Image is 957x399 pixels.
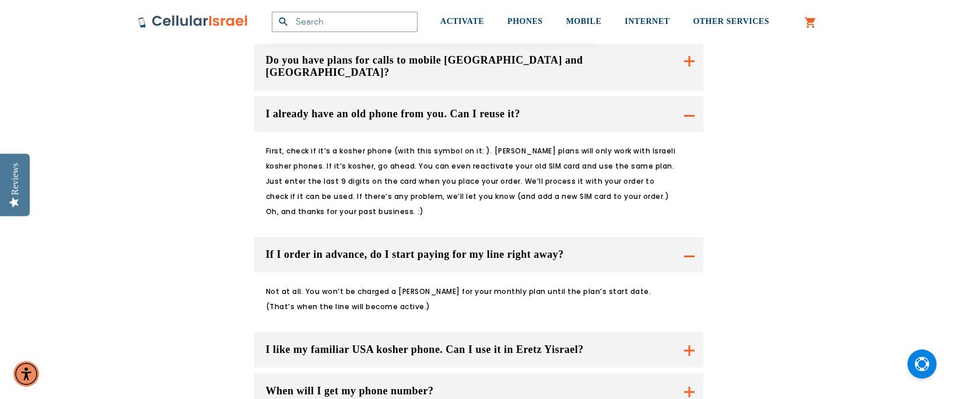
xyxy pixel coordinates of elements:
img: Cellular Israel Logo [138,15,248,29]
p: First, check if it’s a kosher phone (with this symbol on it: ). [PERSON_NAME] plans will only wor... [266,143,677,219]
span: ACTIVATE [440,17,484,26]
span: INTERNET [625,17,669,26]
p: Not at all. You won’t be charged a [PERSON_NAME] for your monthly plan until the plan’s start dat... [266,284,677,314]
button: I already have an old phone from you. Can I reuse it? [254,96,703,132]
button: I like my familiar USA kosher phone. Can I use it in Eretz Yisrael? [254,332,703,367]
span: OTHER SERVICES [693,17,769,26]
span: MOBILE [566,17,602,26]
button: If I order in advance, do I start paying for my line right away? [254,237,703,272]
button: Do you have plans for calls to mobile [GEOGRAPHIC_DATA] and [GEOGRAPHIC_DATA]? [254,43,703,90]
input: Search [272,12,418,32]
div: Reviews [10,163,20,195]
span: PHONES [507,17,543,26]
div: Accessibility Menu [13,361,39,387]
